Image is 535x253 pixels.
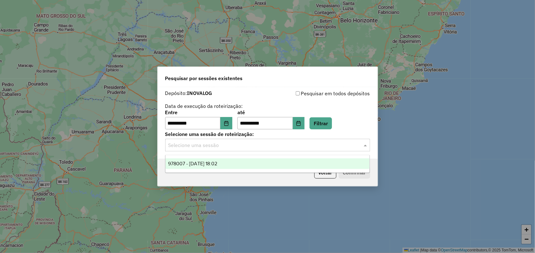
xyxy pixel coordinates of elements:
strong: INOVALOG [187,90,212,96]
button: Choose Date [220,117,232,130]
label: Entre [165,109,232,116]
label: Depósito: [165,89,212,97]
button: Choose Date [293,117,305,130]
label: até [237,109,305,116]
div: Pesquisar em todos depósitos [268,90,370,97]
span: Pesquisar por sessões existentes [165,74,243,82]
span: 978007 - [DATE] 18:02 [168,161,217,166]
label: Data de execução da roteirização: [165,102,243,110]
button: Filtrar [310,117,332,129]
label: Selecione uma sessão de roteirização: [165,130,370,138]
ng-dropdown-panel: Options list [165,155,370,173]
